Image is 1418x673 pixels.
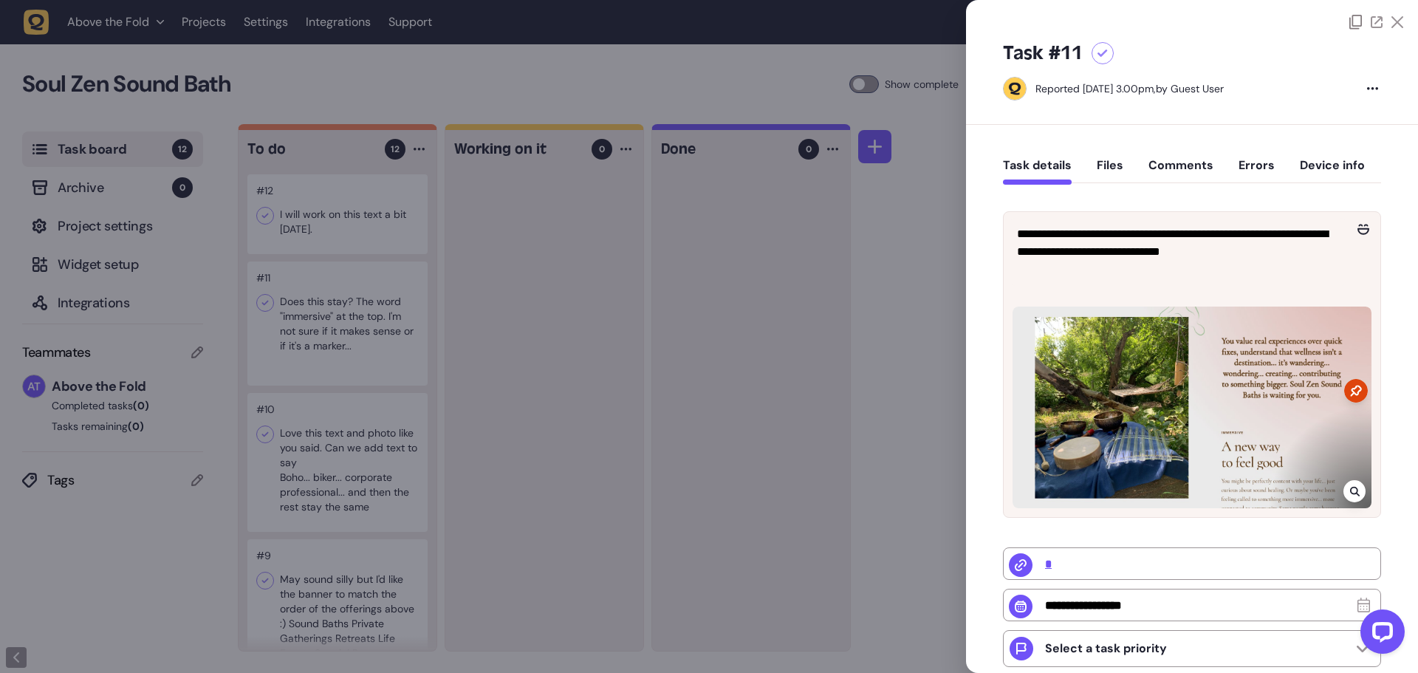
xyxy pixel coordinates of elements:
[1349,604,1411,666] iframe: LiveChat chat widget
[1003,158,1072,185] button: Task details
[1239,158,1275,185] button: Errors
[1097,158,1123,185] button: Files
[1148,158,1213,185] button: Comments
[1045,641,1167,656] p: Select a task priority
[1300,158,1365,185] button: Device info
[1035,82,1156,95] div: Reported [DATE] 3.00pm,
[1003,41,1083,65] h5: Task #11
[1035,81,1224,96] div: by Guest User
[1004,78,1026,100] img: Guest User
